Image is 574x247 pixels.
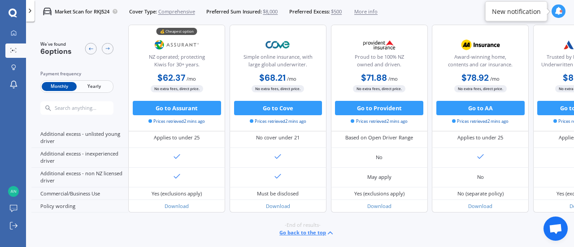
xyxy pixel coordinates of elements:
div: Yes (exclusions apply) [152,190,202,197]
span: Comprehensive [158,8,195,15]
button: Go back to the top [279,229,335,237]
div: No cover under 21 [256,134,300,141]
span: Preferred Excess: [289,8,330,15]
span: $8,000 [263,8,278,15]
div: Open chat [544,217,568,241]
div: Commercial/Business Use [31,187,128,200]
img: car.f15378c7a67c060ca3f3.svg [43,7,52,16]
a: Download [165,203,189,209]
span: Prices retrieved 2 mins ago [250,118,306,125]
div: Applies to under 25 [154,134,200,141]
div: Additional excess - unlisted young driver [31,128,128,147]
a: Download [266,203,290,209]
div: No [376,154,383,161]
div: Simple online insurance, with large global underwriter. [236,53,320,71]
div: Yes (exclusions apply) [354,190,404,197]
div: No (separate policy) [457,190,504,197]
img: AA.webp [457,36,504,54]
div: Additional excess - non NZ licensed driver [31,168,128,187]
div: Based on Open Driver Range [345,134,413,141]
span: We've found [40,41,72,48]
b: $68.21 [259,72,286,83]
span: No extra fees, direct price. [454,86,507,92]
span: More info [354,8,378,15]
span: Prices retrieved 2 mins ago [148,118,205,125]
span: -End of results- [285,221,321,229]
div: Proud to be 100% NZ owned and driven. [337,53,421,71]
button: Go to AA [436,101,525,115]
span: No extra fees, direct price. [353,86,405,92]
button: Go to Provident [335,101,423,115]
span: Monthly [42,82,77,91]
div: Award-winning home, contents and car insurance. [438,53,522,71]
input: Search anything... [54,105,127,111]
div: May apply [367,173,391,181]
button: Go to Cove [234,101,322,115]
span: / mo [388,75,398,82]
b: $71.88 [361,72,387,83]
img: ef1a52cc7604c1ae7b4775a7b6b38f00 [8,186,19,197]
span: / mo [490,75,500,82]
div: No [477,173,484,181]
img: Provident.png [356,36,403,54]
b: $78.92 [461,72,489,83]
span: Prices retrieved 2 mins ago [351,118,407,125]
span: Preferred Sum Insured: [206,8,262,15]
span: / mo [187,75,196,82]
b: $62.37 [157,72,185,83]
div: 💰 Cheapest option [157,28,197,35]
div: Payment frequency [40,70,113,78]
span: 6 options [40,47,72,56]
button: Go to Assurant [133,101,221,115]
span: No extra fees, direct price. [151,86,203,92]
div: New notification [492,7,541,16]
img: Cove.webp [254,36,302,54]
div: Additional excess - inexperienced driver [31,148,128,168]
span: Cover Type: [129,8,157,15]
span: $500 [331,8,342,15]
div: Policy wording [31,200,128,212]
span: Prices retrieved 2 mins ago [452,118,509,125]
div: Applies to under 25 [457,134,503,141]
img: Assurant.png [153,36,201,54]
div: NZ operated; protecting Kiwis for 30+ years. [135,53,219,71]
div: Must be disclosed [257,190,299,197]
p: Market Scan for RKJ524 [55,8,109,15]
a: Download [367,203,391,209]
a: Download [468,203,492,209]
span: No extra fees, direct price. [252,86,304,92]
span: Yearly [77,82,112,91]
span: / mo [287,75,296,82]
